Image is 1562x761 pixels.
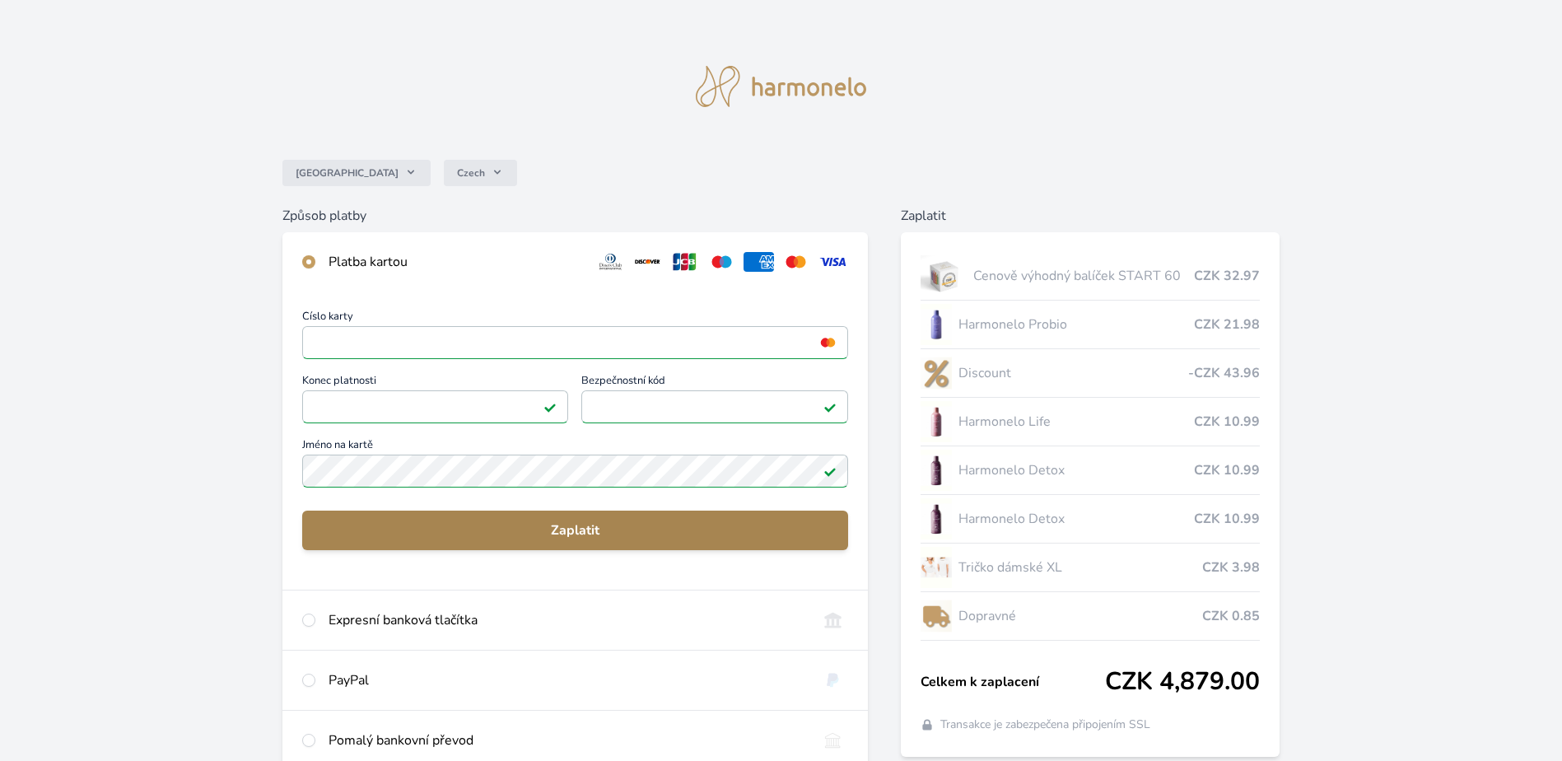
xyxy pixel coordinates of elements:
div: Pomalý bankovní převod [329,731,804,750]
iframe: Iframe pro bezpečnostní kód [589,395,840,418]
img: logo.svg [696,66,867,107]
iframe: Iframe pro datum vypršení platnosti [310,395,561,418]
button: [GEOGRAPHIC_DATA] [282,160,431,186]
span: [GEOGRAPHIC_DATA] [296,166,399,180]
img: jcb.svg [669,252,700,272]
span: Harmonelo Detox [958,509,1195,529]
img: Platné pole [823,465,837,478]
span: Discount [958,363,1189,383]
span: Cenově výhodný balíček START 60 [973,266,1194,286]
img: amex.svg [744,252,774,272]
img: DETOX_se_stinem_x-lo.jpg [921,450,952,491]
span: Transakce je zabezpečena připojením SSL [940,717,1150,733]
img: discount-lo.png [921,352,952,394]
span: Celkem k zaplacení [921,672,1106,692]
div: Expresní banková tlačítka [329,610,804,630]
img: visa.svg [818,252,848,272]
img: mc.svg [781,252,811,272]
span: Konec platnosti [302,376,568,390]
button: Zaplatit [302,511,848,550]
div: Platba kartou [329,252,582,272]
div: PayPal [329,670,804,690]
img: maestro.svg [706,252,737,272]
img: CLEAN_LIFE_se_stinem_x-lo.jpg [921,401,952,442]
img: paypal.svg [818,670,848,690]
span: Czech [457,166,485,180]
img: diners.svg [595,252,626,272]
img: discover.svg [632,252,663,272]
img: Platné pole [543,400,557,413]
img: bankTransfer_IBAN.svg [818,731,848,750]
span: Tričko dámské XL [958,558,1203,577]
span: Harmonelo Detox [958,460,1195,480]
span: CZK 32.97 [1194,266,1260,286]
span: Harmonelo Life [958,412,1195,432]
img: Platné pole [823,400,837,413]
span: Dopravné [958,606,1203,626]
img: onlineBanking_CZ.svg [818,610,848,630]
span: Jméno na kartě [302,440,848,455]
span: CZK 3.98 [1202,558,1260,577]
span: CZK 10.99 [1194,412,1260,432]
img: delivery-lo.png [921,595,952,637]
img: DETOX_se_stinem_x-lo.jpg [921,498,952,539]
span: Bezpečnostní kód [581,376,847,390]
iframe: Iframe pro číslo karty [310,331,841,354]
h6: Zaplatit [901,206,1280,226]
span: CZK 10.99 [1194,460,1260,480]
span: CZK 10.99 [1194,509,1260,529]
img: mc [817,335,839,350]
input: Jméno na kartěPlatné pole [302,455,848,488]
span: -CZK 43.96 [1188,363,1260,383]
span: CZK 4,879.00 [1105,667,1260,697]
span: Harmonelo Probio [958,315,1195,334]
img: CLEAN_PROBIO_se_stinem_x-lo.jpg [921,304,952,345]
span: Zaplatit [315,521,835,540]
img: start.jpg [921,255,968,296]
h6: Způsob platby [282,206,868,226]
span: CZK 21.98 [1194,315,1260,334]
span: CZK 0.85 [1202,606,1260,626]
button: Czech [444,160,517,186]
span: Číslo karty [302,311,848,326]
img: damske-tricko-harmonelo1-lo.jpg [921,547,952,588]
